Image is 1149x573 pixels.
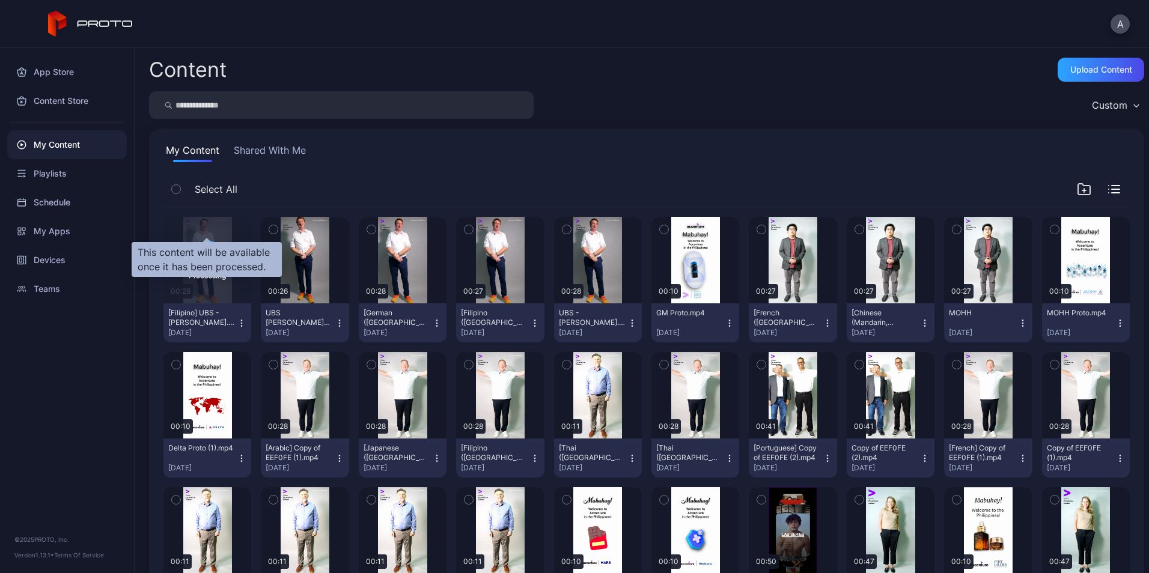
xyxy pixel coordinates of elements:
[461,308,527,327] div: [Filipino (Philippines)] UBS - Ryan.mp4
[195,182,237,196] span: Select All
[944,303,1032,342] button: MOHH[DATE]
[847,303,934,342] button: [Chinese (Mandarin, Simplified)] MOHH[DATE]
[456,438,544,477] button: [Filipino ([GEOGRAPHIC_DATA])] Copy of EEF0FE (1).mp4[DATE]
[163,143,222,162] button: My Content
[1111,14,1130,34] button: A
[359,303,446,342] button: [German ([GEOGRAPHIC_DATA])] UBS - [PERSON_NAME].mp4[DATE]
[7,58,127,86] a: App Store
[7,130,127,159] a: My Content
[651,303,739,342] button: GM Proto.mp4[DATE]
[461,443,527,462] div: [Filipino (Philippines)] Copy of EEF0FE (1).mp4
[364,328,432,338] div: [DATE]
[54,551,104,559] a: Terms Of Service
[1092,99,1127,111] div: Custom
[231,143,308,162] button: Shared With Me
[359,438,446,477] button: [Japanese ([GEOGRAPHIC_DATA])] Copy of EEF0FE (1).mp4[DATE]
[364,463,432,473] div: [DATE]
[949,308,1015,318] div: MOHH
[847,438,934,477] button: Copy of EEF0FE (2).mp4[DATE]
[7,188,127,217] a: Schedule
[559,308,625,327] div: UBS - Ryan.mp4
[559,463,627,473] div: [DATE]
[461,463,529,473] div: [DATE]
[1042,438,1130,477] button: Copy of EEF0FE (1).mp4[DATE]
[7,246,127,274] a: Devices
[456,303,544,342] button: [Filipino ([GEOGRAPHIC_DATA])] UBS - [PERSON_NAME].mp4[DATE]
[656,463,725,473] div: [DATE]
[168,443,234,453] div: Delta Proto (1).mp4
[944,438,1032,477] button: [French] Copy of EEF0FE (1).mp4[DATE]
[949,463,1017,473] div: [DATE]
[852,443,918,462] div: Copy of EEF0FE (2).mp4
[7,159,127,188] a: Playlists
[852,328,920,338] div: [DATE]
[261,438,349,477] button: [Arabic] Copy of EEF0FE (1).mp4[DATE]
[749,438,837,477] button: [Portuguese] Copy of EEF0FE (2).mp4[DATE]
[1070,65,1132,74] div: Upload Content
[1058,58,1144,82] button: Upload Content
[754,308,820,327] div: [French (France)] MOHH
[656,443,722,462] div: [Thai (Thailand)] Copy of EEF0FE (1).mp4
[754,443,820,462] div: [Portuguese] Copy of EEF0FE (2).mp4
[266,328,334,338] div: [DATE]
[163,303,251,342] button: [Filipino] UBS - [PERSON_NAME].mp4[DATE]
[7,86,127,115] a: Content Store
[559,443,625,462] div: [Thai (Thailand)] Copy of EEF0FE.mp4
[168,308,234,327] div: [Filipino] UBS - Ryan.mp4
[168,328,237,338] div: [DATE]
[149,59,227,80] div: Content
[14,551,54,559] span: Version 1.13.1 •
[7,274,127,303] a: Teams
[1086,91,1144,119] button: Custom
[651,438,739,477] button: [Thai ([GEOGRAPHIC_DATA])] Copy of EEF0FE (1).mp4[DATE]
[364,443,430,462] div: [Japanese (Japan)] Copy of EEF0FE (1).mp4
[1047,443,1113,462] div: Copy of EEF0FE (1).mp4
[754,328,822,338] div: [DATE]
[163,438,251,477] button: Delta Proto (1).mp4[DATE]
[266,443,332,462] div: [Arabic] Copy of EEF0FE (1).mp4
[749,303,837,342] button: [French ([GEOGRAPHIC_DATA])] MOHH[DATE]
[656,328,725,338] div: [DATE]
[852,308,918,327] div: [Chinese (Mandarin, Simplified)] MOHH
[852,463,920,473] div: [DATE]
[656,308,722,318] div: GM Proto.mp4
[1047,328,1115,338] div: [DATE]
[1042,303,1130,342] button: MOHH Proto.mp4[DATE]
[554,303,642,342] button: UBS - [PERSON_NAME].mp4[DATE]
[949,328,1017,338] div: [DATE]
[266,463,334,473] div: [DATE]
[1047,308,1113,318] div: MOHH Proto.mp4
[14,535,120,544] div: © 2025 PROTO, Inc.
[364,308,430,327] div: [German (Germany)] UBS - Ryan.mp4
[266,308,332,327] div: UBS Ryan v2.mp4
[554,438,642,477] button: [Thai ([GEOGRAPHIC_DATA])] Copy of EEF0FE.mp4[DATE]
[7,217,127,246] a: My Apps
[754,463,822,473] div: [DATE]
[261,303,349,342] button: UBS [PERSON_NAME] v2.mp4[DATE]
[1047,463,1115,473] div: [DATE]
[168,463,237,473] div: [DATE]
[949,443,1015,462] div: [French] Copy of EEF0FE (1).mp4
[461,328,529,338] div: [DATE]
[559,328,627,338] div: [DATE]
[132,242,282,277] div: This content will be available once it has been processed.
